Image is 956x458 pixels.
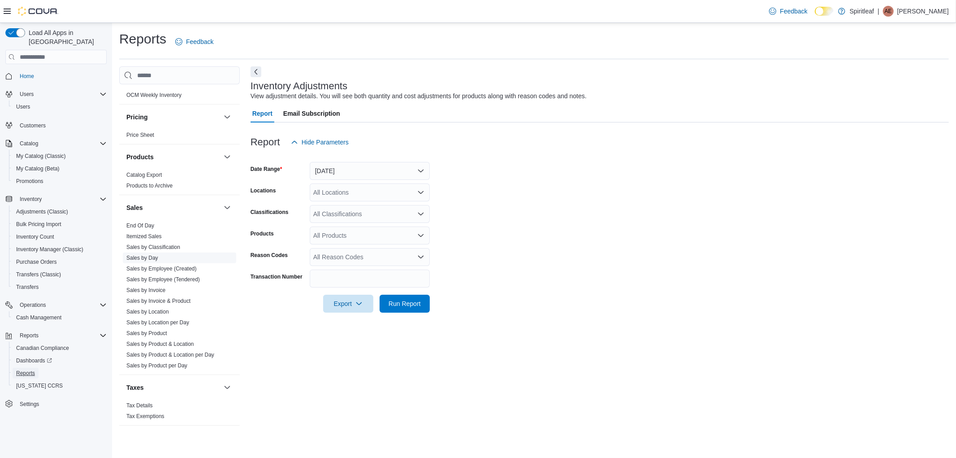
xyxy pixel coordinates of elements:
span: Users [16,103,30,110]
span: Reports [16,370,35,377]
button: Transfers (Classic) [9,268,110,281]
button: Reports [9,367,110,379]
span: Inventory [16,194,107,205]
span: Canadian Compliance [16,345,69,352]
span: Run Report [389,299,421,308]
a: [US_STATE] CCRS [13,380,66,391]
span: Operations [20,301,46,309]
span: Settings [20,401,39,408]
a: Sales by Employee (Tendered) [126,276,200,283]
span: Cash Management [13,312,107,323]
span: [US_STATE] CCRS [16,382,63,389]
span: Feedback [780,7,807,16]
a: Inventory Count [13,231,58,242]
a: Sales by Location [126,309,169,315]
span: Sales by Product [126,330,167,337]
span: Users [20,91,34,98]
span: Dashboards [16,357,52,364]
a: Sales by Product [126,330,167,336]
a: Purchase Orders [13,257,61,267]
label: Locations [251,187,276,194]
span: Sales by Product per Day [126,362,187,369]
span: Tax Details [126,402,153,409]
span: My Catalog (Classic) [16,153,66,160]
a: Reports [13,368,39,379]
a: Price Sheet [126,132,154,138]
button: Open list of options [417,189,424,196]
span: Adjustments (Classic) [16,208,68,215]
a: Sales by Location per Day [126,319,189,326]
button: Products [126,153,220,161]
button: Sales [222,202,233,213]
button: Hide Parameters [287,133,352,151]
a: Catalog Export [126,172,162,178]
span: Hide Parameters [302,138,349,147]
a: Sales by Day [126,255,158,261]
span: Bulk Pricing Import [13,219,107,230]
span: Transfers (Classic) [13,269,107,280]
span: Home [20,73,34,80]
a: Adjustments (Classic) [13,206,72,217]
button: Inventory [16,194,45,205]
span: Transfers [13,282,107,292]
span: My Catalog (Beta) [13,163,107,174]
a: Customers [16,120,49,131]
p: Spiritleaf [850,6,874,17]
button: Export [323,295,373,313]
span: Report [252,105,273,122]
button: Promotions [9,175,110,188]
span: Promotions [13,176,107,187]
button: Taxes [222,382,233,393]
button: [DATE] [310,162,430,180]
button: Purchase Orders [9,256,110,268]
span: Sales by Employee (Created) [126,265,197,272]
span: Purchase Orders [13,257,107,267]
button: My Catalog (Beta) [9,162,110,175]
span: Inventory Manager (Classic) [16,246,83,253]
button: Users [16,89,37,100]
div: Andrew E [883,6,894,17]
div: Sales [119,220,240,375]
button: Bulk Pricing Import [9,218,110,231]
label: Products [251,230,274,237]
button: Transfers [9,281,110,293]
a: Feedback [172,33,217,51]
button: Home [2,70,110,83]
span: Price Sheet [126,131,154,139]
p: | [878,6,879,17]
button: Taxes [126,383,220,392]
span: My Catalog (Beta) [16,165,60,172]
a: Inventory Manager (Classic) [13,244,87,255]
input: Dark Mode [815,7,834,16]
button: Pricing [222,112,233,122]
span: Sales by Product & Location [126,340,194,348]
a: End Of Day [126,222,154,229]
a: Transfers [13,282,42,292]
img: Cova [18,7,58,16]
span: Reports [16,330,107,341]
span: My Catalog (Classic) [13,151,107,161]
span: AE [885,6,892,17]
button: Open list of options [417,253,424,261]
a: Home [16,71,38,82]
span: Customers [20,122,46,129]
button: Cash Management [9,311,110,324]
button: Run Report [380,295,430,313]
span: Catalog Export [126,171,162,179]
span: Purchase Orders [16,258,57,266]
button: My Catalog (Classic) [9,150,110,162]
span: Reports [13,368,107,379]
span: Adjustments (Classic) [13,206,107,217]
span: Inventory [20,196,42,203]
a: Sales by Invoice & Product [126,298,190,304]
a: Dashboards [9,354,110,367]
a: Bulk Pricing Import [13,219,65,230]
button: Inventory Manager (Classic) [9,243,110,256]
span: Users [16,89,107,100]
span: Promotions [16,178,43,185]
span: Operations [16,300,107,310]
label: Date Range [251,166,282,173]
button: Inventory [2,193,110,205]
button: Catalog [16,138,42,149]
